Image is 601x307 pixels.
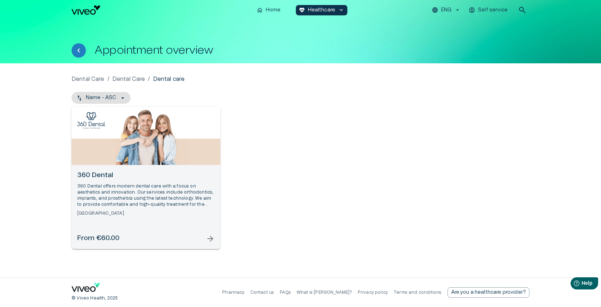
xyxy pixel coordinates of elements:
[297,289,352,296] p: What is [PERSON_NAME]?
[77,183,215,208] p: 360 Dental offers modern dental care with a focus on aesthetics and innovation. Our services incl...
[358,290,388,294] a: Privacy policy
[72,295,118,301] p: © Viveo Health, 2025
[72,75,104,83] a: Dental Care
[153,75,185,83] p: Dental care
[250,289,274,296] p: Contact us
[299,7,305,13] span: ecg_heart
[266,6,281,14] p: Home
[468,5,509,15] button: Self service
[107,75,109,83] p: /
[451,289,526,296] p: Are you a healthcare provider?
[77,234,120,243] h6: From €60.00
[518,6,527,14] span: search
[86,94,116,102] p: Name - ASC
[431,5,462,15] button: ENG
[441,6,451,14] p: ENG
[448,287,530,298] div: Are you a healthcare provider?
[72,43,86,58] button: Back
[394,290,441,294] a: Terms and conditions
[112,75,145,83] a: Dental Care
[148,75,150,83] p: /
[308,6,336,14] p: Healthcare
[256,7,263,13] span: home
[280,290,291,294] a: FAQs
[254,5,284,15] button: homeHome
[448,287,530,298] a: Send email to partnership request to viveo
[222,290,244,294] a: Pharmacy
[94,44,213,57] h1: Appointment overview
[72,107,220,249] a: Open selected supplier available booking dates
[77,112,106,129] img: 360 Dental logo
[296,5,348,15] button: ecg_heartHealthcarekeyboard_arrow_down
[77,171,215,180] h6: 360 Dental
[206,234,215,243] span: arrow_forward
[478,6,508,14] p: Self service
[338,7,345,13] span: keyboard_arrow_down
[77,210,215,216] h6: [GEOGRAPHIC_DATA]
[72,5,251,15] a: Navigate to homepage
[515,3,529,17] button: open search modal
[72,283,100,294] a: Navigate to home page
[72,92,131,104] button: Name - ASC
[72,5,100,15] img: Viveo logo
[545,274,601,294] iframe: Help widget launcher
